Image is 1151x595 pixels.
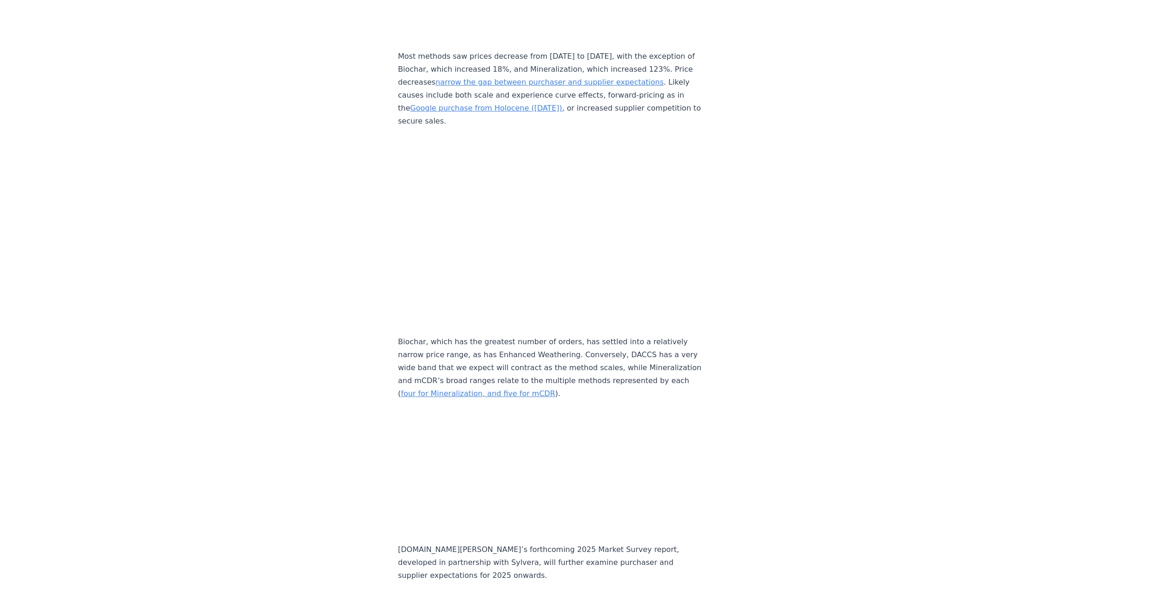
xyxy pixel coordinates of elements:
[398,409,704,534] iframe: Dot Plot
[398,137,704,326] iframe: Table
[435,78,664,87] a: narrow the gap between purchaser and supplier expectations
[398,543,704,582] p: [DOMAIN_NAME][PERSON_NAME]’s forthcoming 2025 Market Survey report, developed in partnership with...
[398,335,704,400] p: Biochar, which has the greatest number of orders, has settled into a relatively narrow price rang...
[401,389,555,398] a: four for Mineralization, and five for mCDR
[398,50,704,128] p: Most methods saw prices decrease from [DATE] to [DATE], with the exception of Biochar, which incr...
[410,104,562,112] a: Google purchase from Holocene ([DATE])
